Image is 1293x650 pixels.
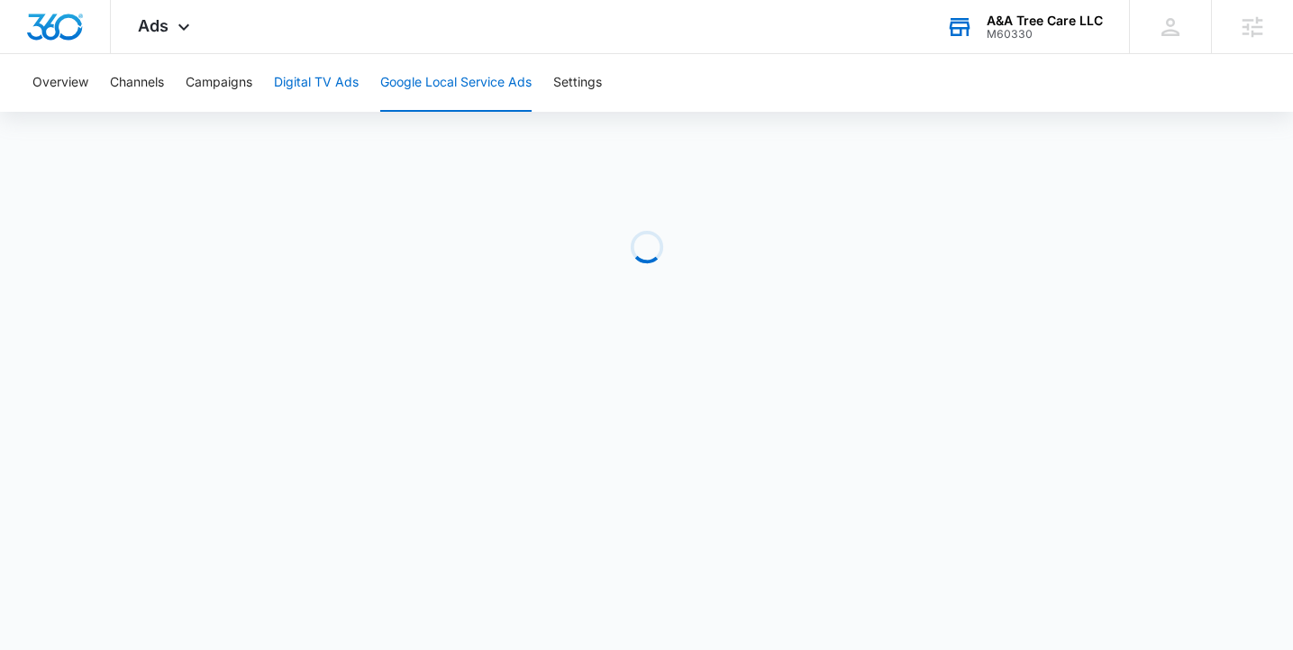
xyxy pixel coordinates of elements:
button: Google Local Service Ads [380,54,532,112]
button: Settings [553,54,602,112]
div: account id [987,28,1103,41]
button: Overview [32,54,88,112]
span: Ads [138,16,168,35]
button: Channels [110,54,164,112]
button: Digital TV Ads [274,54,359,112]
div: account name [987,14,1103,28]
button: Campaigns [186,54,252,112]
